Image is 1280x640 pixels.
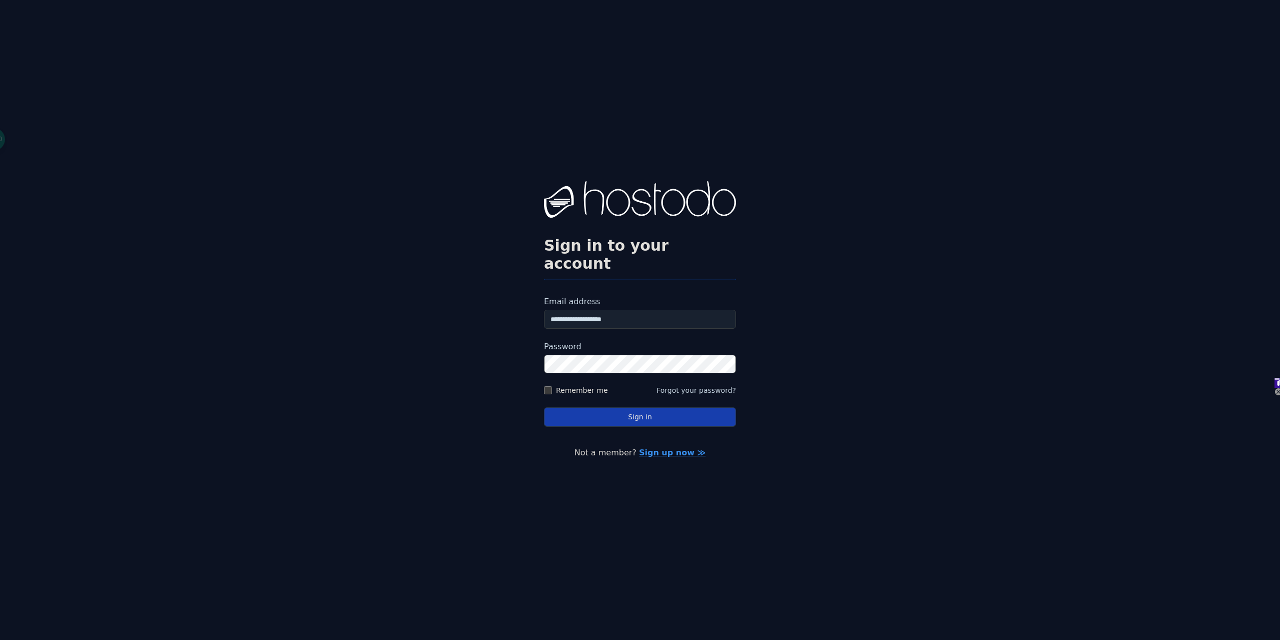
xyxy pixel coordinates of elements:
[48,447,1232,459] p: Not a member?
[544,407,736,427] button: Sign in
[544,237,736,273] h2: Sign in to your account
[656,385,736,395] button: Forgot your password?
[544,341,736,353] label: Password
[544,296,736,308] label: Email address
[544,181,736,221] img: Hostodo
[639,448,705,457] a: Sign up now ≫
[556,385,608,395] label: Remember me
